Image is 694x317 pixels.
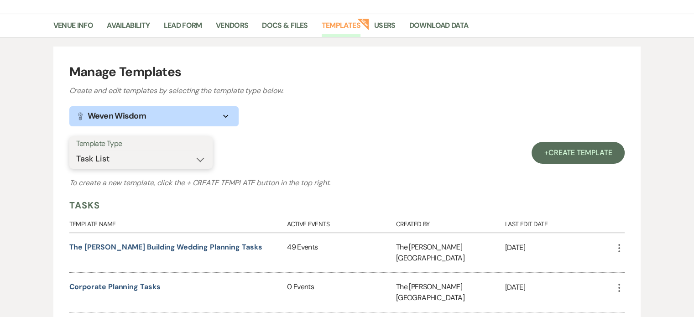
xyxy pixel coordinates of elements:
[396,273,505,312] div: The [PERSON_NAME][GEOGRAPHIC_DATA]
[532,142,625,164] button: +Create Template
[88,110,146,122] h1: Weven Wisdom
[505,281,614,293] p: [DATE]
[216,20,249,37] a: Vendors
[505,242,614,254] p: [DATE]
[187,178,255,187] span: + Create Template
[396,212,505,233] div: Created By
[396,233,505,272] div: The [PERSON_NAME][GEOGRAPHIC_DATA]
[163,20,202,37] a: Lead Form
[107,20,150,37] a: Availability
[53,20,94,37] a: Venue Info
[69,282,161,291] a: Corporate Planning Tasks
[409,20,469,37] a: Download Data
[76,137,206,151] label: Template Type
[69,85,625,96] h3: Create and edit templates by selecting the template type below.
[69,212,287,233] div: Template Name
[69,242,262,252] a: The [PERSON_NAME] Building Wedding Planning Tasks
[287,212,396,233] div: Active Events
[357,17,370,30] strong: New
[69,106,239,126] button: Weven Wisdom
[505,212,614,233] div: Last Edit Date
[322,20,360,37] a: Templates
[287,233,396,272] div: 49 Events
[262,20,308,37] a: Docs & Files
[69,177,625,188] h3: To create a new template, click the button in the top right.
[69,198,100,212] h5: Tasks
[287,273,396,312] div: 0 Events
[374,20,396,37] a: Users
[548,148,612,157] span: Create Template
[69,62,625,82] h1: Manage Templates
